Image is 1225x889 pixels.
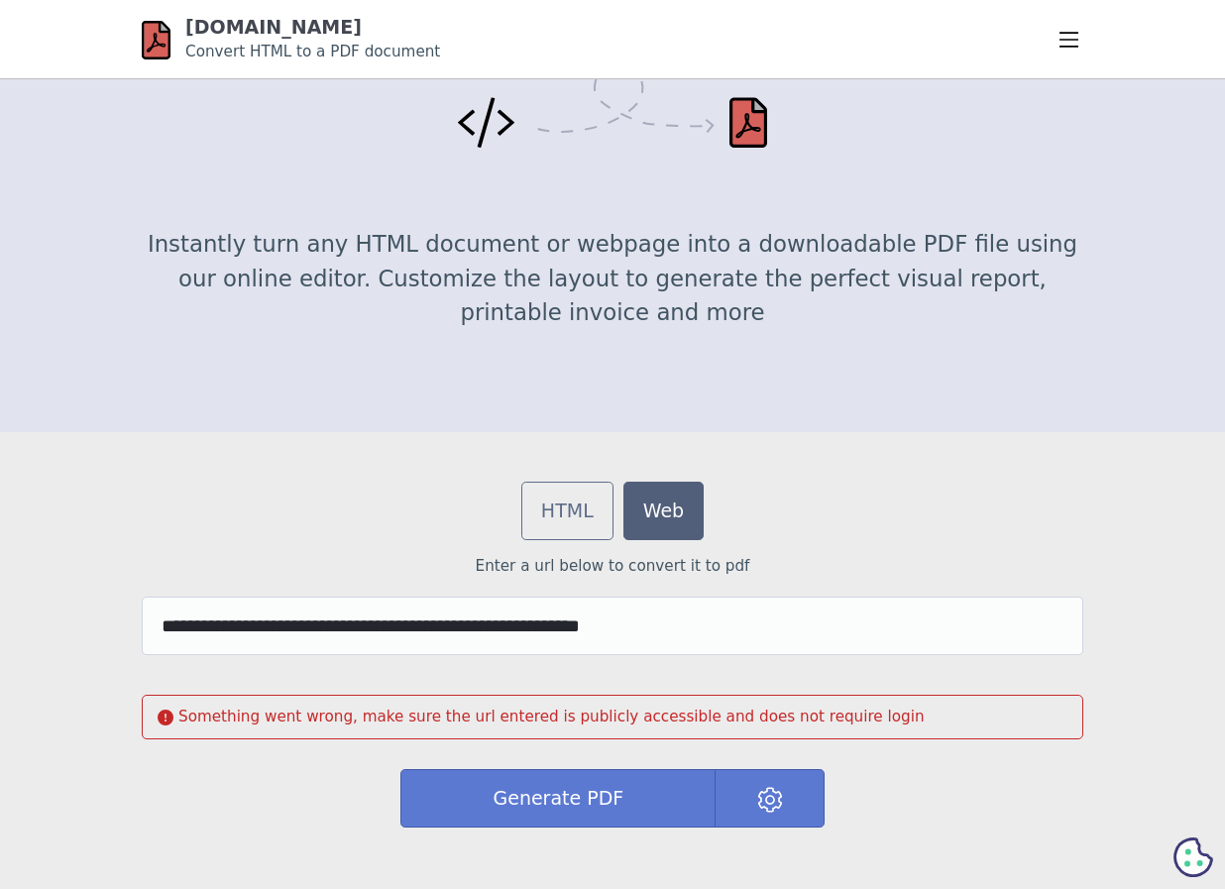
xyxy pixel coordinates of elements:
button: Generate PDF [400,769,716,828]
a: Web [623,482,704,540]
small: Convert HTML to a PDF document [185,43,440,60]
a: HTML [521,482,613,540]
p: Instantly turn any HTML document or webpage into a downloadable PDF file using our online editor.... [142,227,1083,329]
p: Enter a url below to convert it to pdf [142,555,1083,578]
svg: Cookie Preferences [1173,837,1213,877]
img: Convert HTML to PDF [458,63,767,149]
a: [DOMAIN_NAME] [185,16,362,38]
div: Something went wrong, make sure the url entered is publicly accessible and does not require login [142,695,1083,739]
img: html-pdf.net [142,18,170,62]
